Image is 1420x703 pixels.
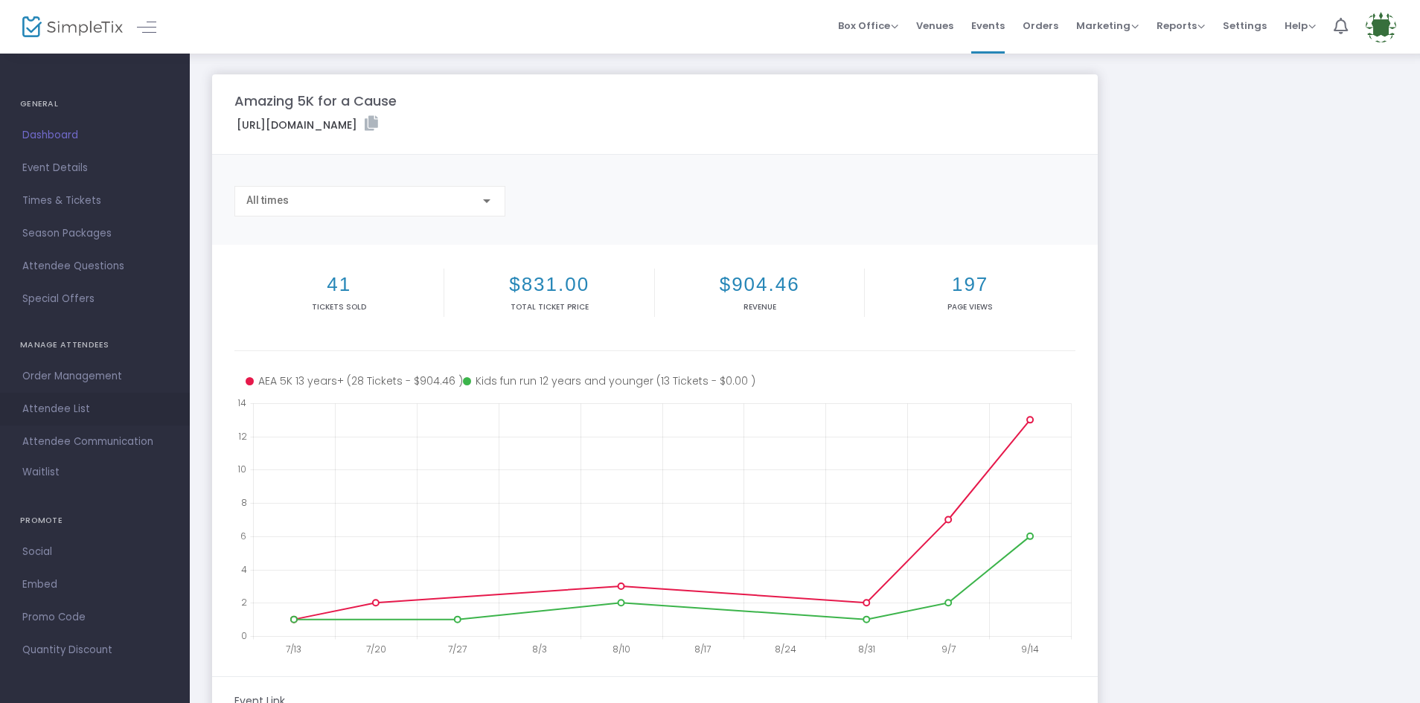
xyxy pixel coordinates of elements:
p: Total Ticket Price [447,301,650,312]
h2: 197 [868,273,1072,296]
h2: $904.46 [658,273,861,296]
text: 7/20 [366,643,386,655]
span: Venues [916,7,953,45]
h4: GENERAL [20,89,170,119]
p: Revenue [658,301,861,312]
text: 2 [241,596,247,609]
span: Marketing [1076,19,1139,33]
text: 8/3 [532,643,547,655]
text: 6 [240,529,246,542]
span: Help [1285,19,1316,33]
span: Attendee List [22,399,167,419]
span: Times & Tickets [22,191,167,211]
text: 8/24 [775,643,796,655]
span: Reports [1157,19,1205,33]
span: Attendee Questions [22,257,167,276]
text: 0 [241,629,247,642]
text: 14 [237,397,246,409]
text: 8/31 [858,643,875,655]
p: Tickets sold [237,301,441,312]
span: Quantity Discount [22,641,167,660]
h4: MANAGE ATTENDEES [20,330,170,360]
h4: PROMOTE [20,506,170,536]
span: All times [246,194,289,206]
span: Waitlist [22,465,60,480]
span: Embed [22,575,167,594]
text: 9/14 [1021,643,1039,655]
span: Settings [1223,7,1267,45]
span: Events [971,7,1005,45]
h2: 41 [237,273,441,296]
h2: $831.00 [447,273,650,296]
text: 7/27 [448,643,467,655]
text: 10 [237,463,246,475]
span: Special Offers [22,289,167,309]
span: Dashboard [22,126,167,145]
span: Box Office [838,19,898,33]
span: Orders [1023,7,1058,45]
p: Page Views [868,301,1072,312]
m-panel-title: Amazing 5K for a Cause [234,91,397,111]
span: Social [22,542,167,562]
text: 8 [241,496,247,509]
label: [URL][DOMAIN_NAME] [237,116,378,133]
span: Event Details [22,158,167,178]
span: Season Packages [22,224,167,243]
text: 8/10 [613,643,630,655]
text: 12 [238,429,247,442]
text: 9/7 [941,643,956,655]
span: Promo Code [22,608,167,627]
span: Attendee Communication [22,432,167,452]
span: Order Management [22,367,167,386]
text: 4 [241,562,247,575]
text: 7/13 [286,643,301,655]
text: 8/17 [694,643,711,655]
